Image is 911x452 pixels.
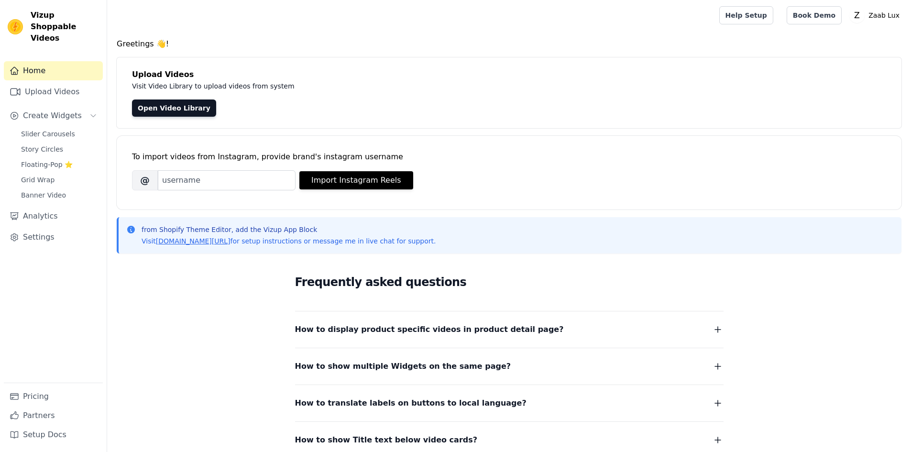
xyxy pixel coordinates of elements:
text: Z [854,11,860,20]
input: username [158,170,296,190]
button: Import Instagram Reels [299,171,413,189]
span: Vizup Shoppable Videos [31,10,99,44]
a: Open Video Library [132,99,216,117]
button: How to show multiple Widgets on the same page? [295,360,724,373]
span: How to translate labels on buttons to local language? [295,397,527,410]
button: Create Widgets [4,106,103,125]
button: How to translate labels on buttons to local language? [295,397,724,410]
span: Grid Wrap [21,175,55,185]
a: Analytics [4,207,103,226]
h4: Greetings 👋! [117,38,901,50]
a: Book Demo [787,6,842,24]
img: Vizup [8,19,23,34]
button: How to display product specific videos in product detail page? [295,323,724,336]
button: How to show Title text below video cards? [295,433,724,447]
span: How to display product specific videos in product detail page? [295,323,564,336]
a: Partners [4,406,103,425]
a: Banner Video [15,188,103,202]
a: Grid Wrap [15,173,103,187]
a: Pricing [4,387,103,406]
a: Setup Docs [4,425,103,444]
p: from Shopify Theme Editor, add the Vizup App Block [142,225,436,234]
a: Slider Carousels [15,127,103,141]
span: Slider Carousels [21,129,75,139]
a: Help Setup [719,6,773,24]
a: Upload Videos [4,82,103,101]
p: Visit for setup instructions or message me in live chat for support. [142,236,436,246]
h4: Upload Videos [132,69,886,80]
h2: Frequently asked questions [295,273,724,292]
div: To import videos from Instagram, provide brand's instagram username [132,151,886,163]
p: Visit Video Library to upload videos from system [132,80,560,92]
p: Zaab Lux [865,7,903,24]
a: Home [4,61,103,80]
a: Floating-Pop ⭐ [15,158,103,171]
span: Banner Video [21,190,66,200]
span: @ [132,170,158,190]
span: How to show multiple Widgets on the same page? [295,360,511,373]
a: Settings [4,228,103,247]
span: Create Widgets [23,110,82,121]
span: Floating-Pop ⭐ [21,160,73,169]
button: Z Zaab Lux [849,7,903,24]
span: Story Circles [21,144,63,154]
span: How to show Title text below video cards? [295,433,478,447]
a: Story Circles [15,143,103,156]
a: [DOMAIN_NAME][URL] [156,237,230,245]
